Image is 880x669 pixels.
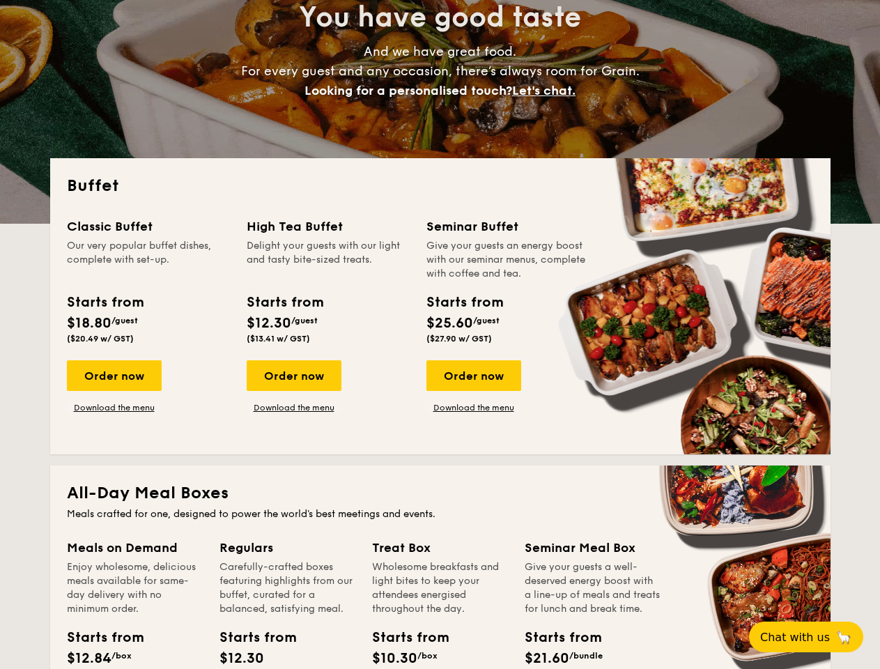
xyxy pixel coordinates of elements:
[67,292,143,313] div: Starts from
[247,217,410,236] div: High Tea Buffet
[426,360,521,391] div: Order now
[67,402,162,413] a: Download the menu
[67,627,130,648] div: Starts from
[67,239,230,281] div: Our very popular buffet dishes, complete with set-up.
[372,627,435,648] div: Starts from
[749,622,863,652] button: Chat with us🦙
[426,217,589,236] div: Seminar Buffet
[417,651,438,661] span: /box
[241,44,640,98] span: And we have great food. For every guest and any occasion, there’s always room for Grain.
[512,83,576,98] span: Let's chat.
[219,627,282,648] div: Starts from
[219,650,264,667] span: $12.30
[525,560,661,616] div: Give your guests a well-deserved energy boost with a line-up of meals and treats for lunch and br...
[219,560,355,616] div: Carefully-crafted boxes featuring highlights from our buffet, curated for a balanced, satisfying ...
[473,316,500,325] span: /guest
[67,360,162,391] div: Order now
[67,217,230,236] div: Classic Buffet
[426,334,492,344] span: ($27.90 w/ GST)
[247,239,410,281] div: Delight your guests with our light and tasty bite-sized treats.
[304,83,512,98] span: Looking for a personalised touch?
[111,651,132,661] span: /box
[426,239,589,281] div: Give your guests an energy boost with our seminar menus, complete with coffee and tea.
[426,292,502,313] div: Starts from
[247,402,341,413] a: Download the menu
[760,631,830,644] span: Chat with us
[525,650,569,667] span: $21.60
[219,538,355,557] div: Regulars
[247,360,341,391] div: Order now
[299,1,581,34] span: You have good taste
[67,538,203,557] div: Meals on Demand
[426,315,473,332] span: $25.60
[372,538,508,557] div: Treat Box
[247,334,310,344] span: ($13.41 w/ GST)
[569,651,603,661] span: /bundle
[67,507,814,521] div: Meals crafted for one, designed to power the world's best meetings and events.
[372,560,508,616] div: Wholesome breakfasts and light bites to keep your attendees energised throughout the day.
[525,627,587,648] div: Starts from
[247,292,323,313] div: Starts from
[111,316,138,325] span: /guest
[67,315,111,332] span: $18.80
[67,334,134,344] span: ($20.49 w/ GST)
[426,402,521,413] a: Download the menu
[291,316,318,325] span: /guest
[835,629,852,645] span: 🦙
[67,482,814,505] h2: All-Day Meal Boxes
[67,175,814,197] h2: Buffet
[247,315,291,332] span: $12.30
[67,650,111,667] span: $12.84
[372,650,417,667] span: $10.30
[525,538,661,557] div: Seminar Meal Box
[67,560,203,616] div: Enjoy wholesome, delicious meals available for same-day delivery with no minimum order.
